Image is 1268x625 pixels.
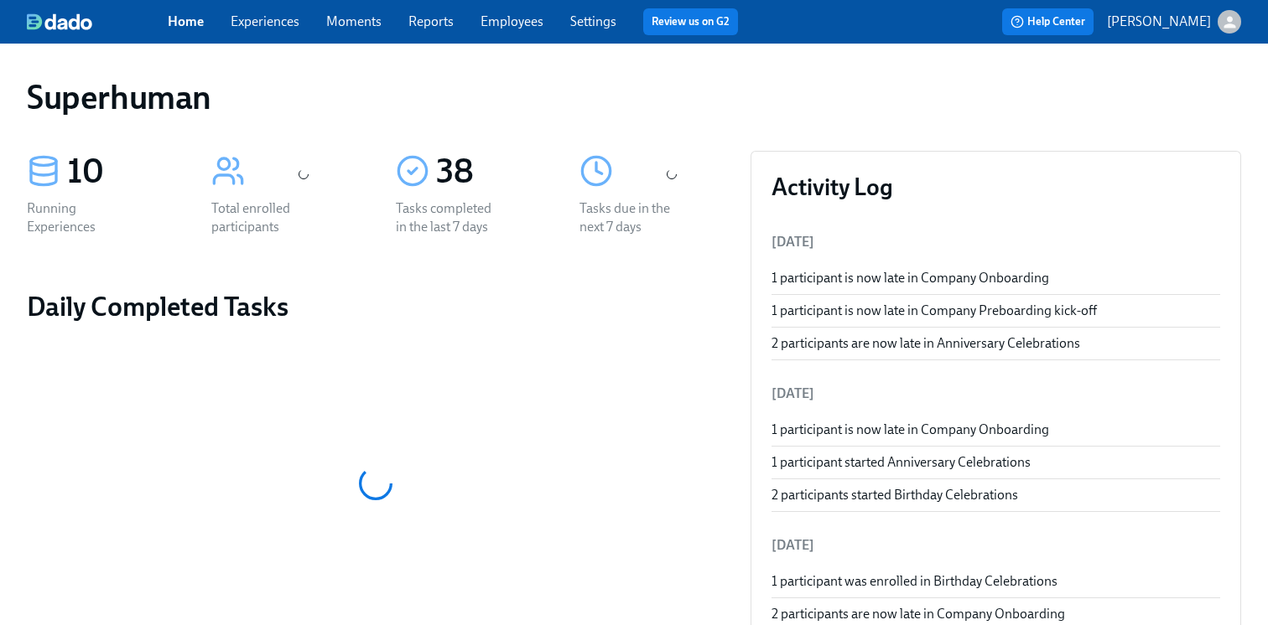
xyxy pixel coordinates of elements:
a: Employees [481,13,543,29]
h3: Activity Log [772,172,1220,202]
div: 2 participants are now late in Company Onboarding [772,605,1220,623]
span: [DATE] [772,234,814,250]
div: 2 participants started Birthday Celebrations [772,486,1220,504]
div: 1 participant started Anniversary Celebrations [772,453,1220,472]
a: dado [27,13,168,30]
span: Help Center [1011,13,1085,30]
button: [PERSON_NAME] [1107,10,1241,34]
div: 38 [436,151,540,193]
a: Settings [570,13,616,29]
a: Home [168,13,204,29]
div: 1 participant is now late in Company Onboarding [772,421,1220,439]
div: 1 participant was enrolled in Birthday Celebrations [772,572,1220,591]
div: 10 [67,151,171,193]
a: Reports [408,13,454,29]
button: Review us on G2 [643,8,738,35]
a: Review us on G2 [652,13,730,30]
p: [PERSON_NAME] [1107,13,1211,31]
div: 1 participant is now late in Company Onboarding [772,269,1220,287]
div: Running Experiences [27,199,134,236]
div: 1 participant is now late in Company Preboarding kick-off [772,302,1220,320]
h2: Daily Completed Tasks [27,290,724,323]
li: [DATE] [772,374,1220,414]
div: 2 participants are now late in Anniversary Celebrations [772,334,1220,353]
h1: Superhuman [27,77,211,117]
img: dado [27,13,92,30]
a: Experiences [231,13,299,29]
li: [DATE] [772,525,1220,566]
a: Moments [326,13,382,29]
div: Tasks due in the next 7 days [579,199,687,236]
button: Help Center [1002,8,1094,35]
div: Tasks completed in the last 7 days [396,199,503,236]
div: Total enrolled participants [211,199,319,236]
